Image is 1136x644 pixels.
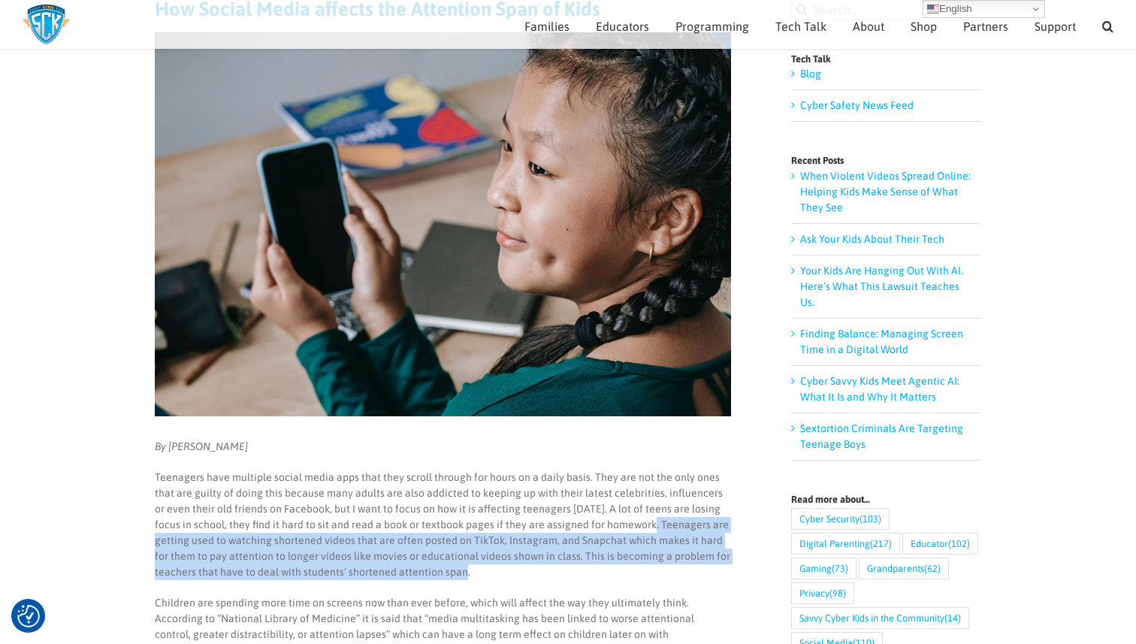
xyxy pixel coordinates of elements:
span: (102) [948,534,970,554]
img: Revisit consent button [17,605,40,627]
em: By [PERSON_NAME] [155,440,248,452]
span: (73) [832,558,848,579]
a: Privacy (98 items) [791,582,854,604]
span: (103) [860,509,881,529]
span: (62) [924,558,941,579]
a: Grandparents (62 items) [859,558,949,579]
img: en [927,3,939,15]
span: Shop [911,20,937,32]
span: (98) [829,583,846,603]
a: Sextortion Criminals Are Targeting Teenage Boys [800,422,963,450]
span: (217) [870,534,892,554]
a: Cyber Savvy Kids Meet Agentic AI: What It Is and Why It Matters [800,375,959,403]
a: Cyber Safety News Feed [800,99,914,111]
p: Teenagers have multiple social media apps that they scroll through for hours on a daily basis. Th... [155,470,731,580]
h4: Recent Posts [791,156,981,165]
span: Partners [963,20,1008,32]
span: Families [524,20,570,32]
a: Educator (102 items) [902,533,978,555]
a: Savvy Cyber Kids in the Community (14 items) [791,607,969,629]
span: (14) [944,608,961,628]
span: Programming [675,20,749,32]
span: Tech Talk [775,20,826,32]
a: Cyber Security (103 items) [791,508,890,530]
a: Blog [800,68,821,80]
a: Digital Parenting (217 items) [791,533,900,555]
a: Ask Your Kids About Their Tech [800,233,944,245]
span: Educators [596,20,649,32]
span: Support [1035,20,1076,32]
img: Savvy Cyber Kids Logo [23,4,70,45]
h4: Read more about… [791,494,981,504]
a: Finding Balance: Managing Screen Time in a Digital World [800,328,963,355]
h4: Tech Talk [791,54,981,64]
a: Gaming (73 items) [791,558,857,579]
span: About [853,20,884,32]
a: Your Kids Are Hanging Out With AI. Here’s What This Lawsuit Teaches Us. [800,265,963,308]
button: Consent Preferences [17,605,40,627]
a: When Violent Videos Spread Online: Helping Kids Make Sense of What They See [800,170,971,213]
